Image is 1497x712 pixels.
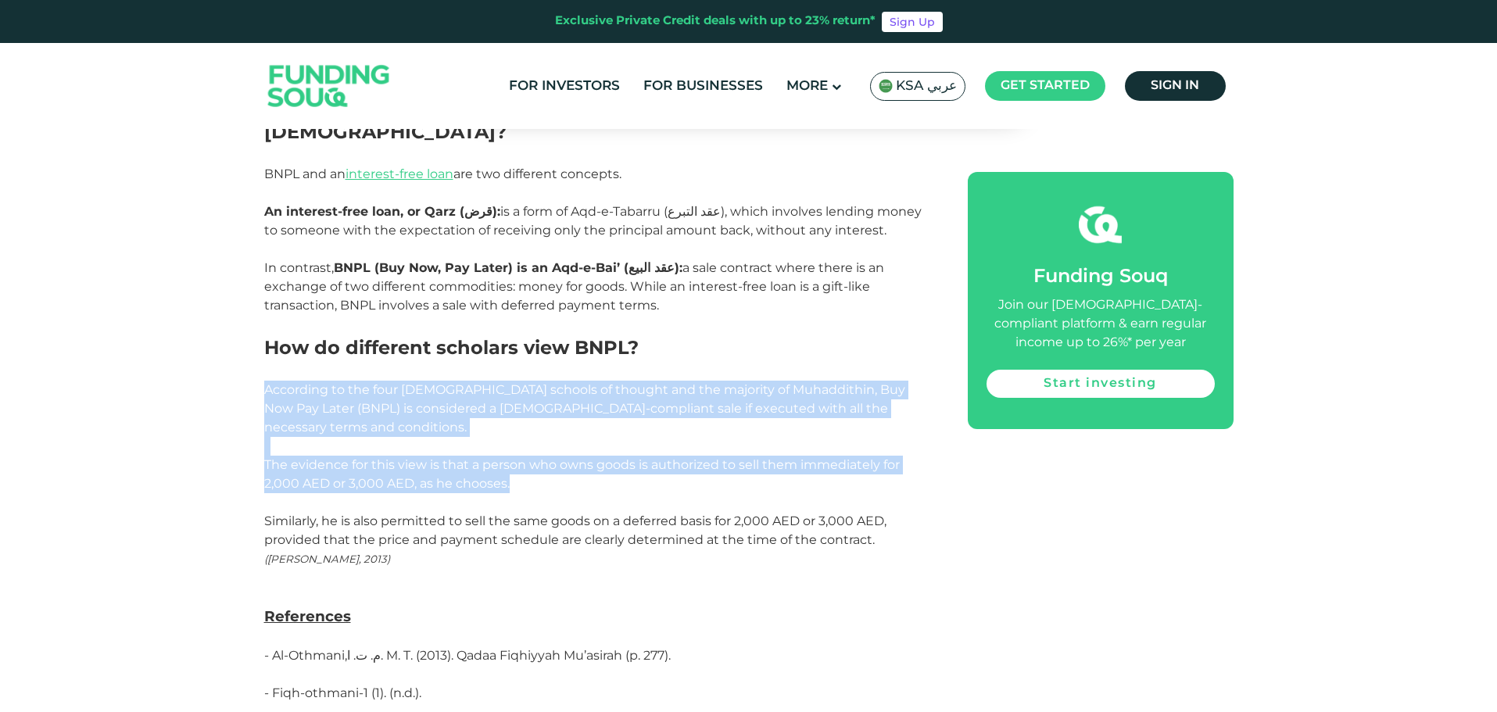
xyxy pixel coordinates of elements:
span: - Fiqh-othmani-1 (1) [264,685,384,700]
img: SA Flag [879,79,893,93]
span: عقد البيع [629,260,675,275]
span: How do different scholars view BNPL? [264,336,639,359]
div: Join our [DEMOGRAPHIC_DATA]-compliant platform & earn regular income up to 26%* per year [987,296,1215,352]
div: Exclusive Private Credit deals with up to 23% return* [555,13,876,30]
a: For Investors [505,73,624,99]
a: Sign in [1125,71,1226,101]
span: References [264,607,351,625]
span: According to the four [DEMOGRAPHIC_DATA] schools of thought and the majority of Muhaddithin, Buy ... [264,382,905,435]
span: An interest-free loan, or Qarz ( [264,204,464,219]
span: a sale contract where there is an exchange of two different commodities: money for goods. While a... [264,260,884,313]
img: fsicon [1079,203,1122,246]
strong: BNPL (Buy Now, Pay Later) is an Aqd-e-Bai’ ( [334,260,629,275]
span: Get started [1001,80,1090,91]
span: . (n.d.). [384,685,421,700]
span: The evidence for this view is that a person who owns goods is authorized to sell them immediately... [264,457,900,491]
span: Is there a difference between BNPL and interest-free loans in [DEMOGRAPHIC_DATA]? [264,92,867,143]
strong: ): [492,204,500,219]
a: For Businesses [639,73,767,99]
span: Similarly, he is also permitted to sell the same goods on a deferred basis for 2,000 AED or 3,000... [264,513,886,547]
span: Sign in [1151,80,1199,91]
a: Sign Up [882,12,943,32]
span: Funding Souq [1033,268,1168,286]
span: KSA عربي [896,77,957,95]
span: ([PERSON_NAME], 2013) [264,553,390,565]
a: interest-free loan [346,166,453,181]
img: Logo [252,47,406,126]
span: م. ت. ا [347,648,381,663]
span: is a form of Aqd-e-Tabarru ( [492,204,668,219]
span: عقد التبرع [668,204,721,219]
span: More [786,80,828,93]
span: BNPL and an are two different concepts. [264,166,621,181]
strong: ): [675,260,682,275]
span: In contrast, [264,260,629,275]
span: ), which involves lending money to someone with the expectation of receiving only the principal a... [264,204,922,238]
span: - Al-Othmani, . M. T. (2013). Qadaa Fiqhiyyah Mu’asirah (p. 277). [264,648,671,663]
span: قرض [464,204,492,219]
a: Start investing [987,370,1215,398]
